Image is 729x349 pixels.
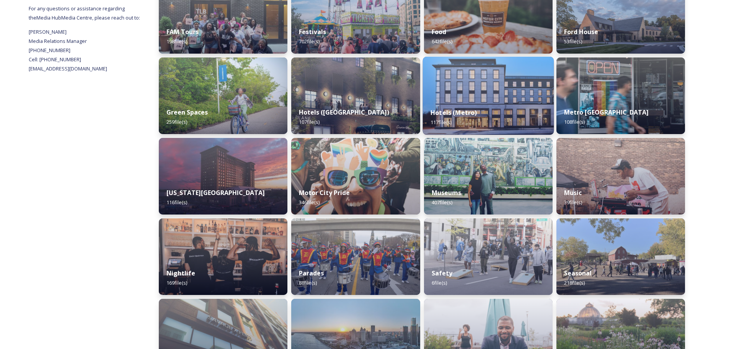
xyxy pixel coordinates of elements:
span: 53 file(s) [564,38,582,45]
strong: Music [564,188,582,197]
span: 117 file(s) [431,119,452,126]
span: 642 file(s) [432,38,452,45]
img: IMG_1897.jpg [291,138,420,215]
strong: Hotels ([GEOGRAPHIC_DATA]) [299,108,389,116]
span: 702 file(s) [299,38,320,45]
span: 108 file(s) [564,118,585,125]
img: 3bd2b034-4b7d-4836-94aa-bbf99ed385d6.jpg [422,57,554,135]
img: 9db3a68e-ccf0-48b5-b91c-5c18c61d7b6a.jpg [291,57,420,134]
strong: Metro [GEOGRAPHIC_DATA] [564,108,649,116]
span: 39 file(s) [564,199,582,206]
span: 198 file(s) [166,38,187,45]
strong: FAM Tours [166,28,199,36]
strong: Seasonal [564,269,592,277]
span: 169 file(s) [166,279,187,286]
img: a2dff9e2-4114-4710-892b-6a81cdf06f25.jpg [159,218,287,295]
img: 5d4b6ee4-1201-421a-84a9-a3631d6f7534.jpg [159,138,287,215]
span: 88 file(s) [299,279,317,286]
span: 259 file(s) [166,118,187,125]
strong: Ford House [564,28,598,36]
strong: Museums [432,188,461,197]
img: 4423d9b81027f9a47bd28d212e5a5273a11b6f41845817bbb6cd5dd12e8cc4e8.jpg [556,218,685,295]
strong: Green Spaces [166,108,208,116]
img: d8268b2e-af73-4047-a747-1e9a83cc24c4.jpg [291,218,420,295]
strong: Festivals [299,28,326,36]
span: For any questions or assistance regarding the Media Hub Media Centre, please reach out to: [29,5,140,21]
img: 5cfe837b-42d2-4f07-949b-1daddc3a824e.jpg [424,218,553,295]
span: 346 file(s) [299,199,320,206]
img: a8e7e45d-5635-4a99-9fe8-872d7420e716.jpg [159,57,287,134]
strong: [US_STATE][GEOGRAPHIC_DATA] [166,188,265,197]
span: 116 file(s) [166,199,187,206]
img: 87bbb248-d5f7-45c8-815f-fb574559da3d.jpg [556,138,685,215]
strong: Motor City Pride [299,188,350,197]
strong: Nightlife [166,269,195,277]
span: 107 file(s) [299,118,320,125]
img: 56cf2de5-9e63-4a55-bae3-7a1bc8cd39db.jpg [556,57,685,134]
span: 6 file(s) [432,279,447,286]
strong: Safety [432,269,452,277]
span: 218 file(s) [564,279,585,286]
strong: Food [432,28,446,36]
span: 407 file(s) [432,199,452,206]
img: e48ebac4-80d7-47a5-98d3-b3b6b4c147fe.jpg [424,138,553,215]
span: [PERSON_NAME] Media Relations Manager [PHONE_NUMBER] Cell: [PHONE_NUMBER] [EMAIL_ADDRESS][DOMAIN_... [29,28,107,72]
strong: Parades [299,269,324,277]
strong: Hotels (Metro) [431,108,477,117]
